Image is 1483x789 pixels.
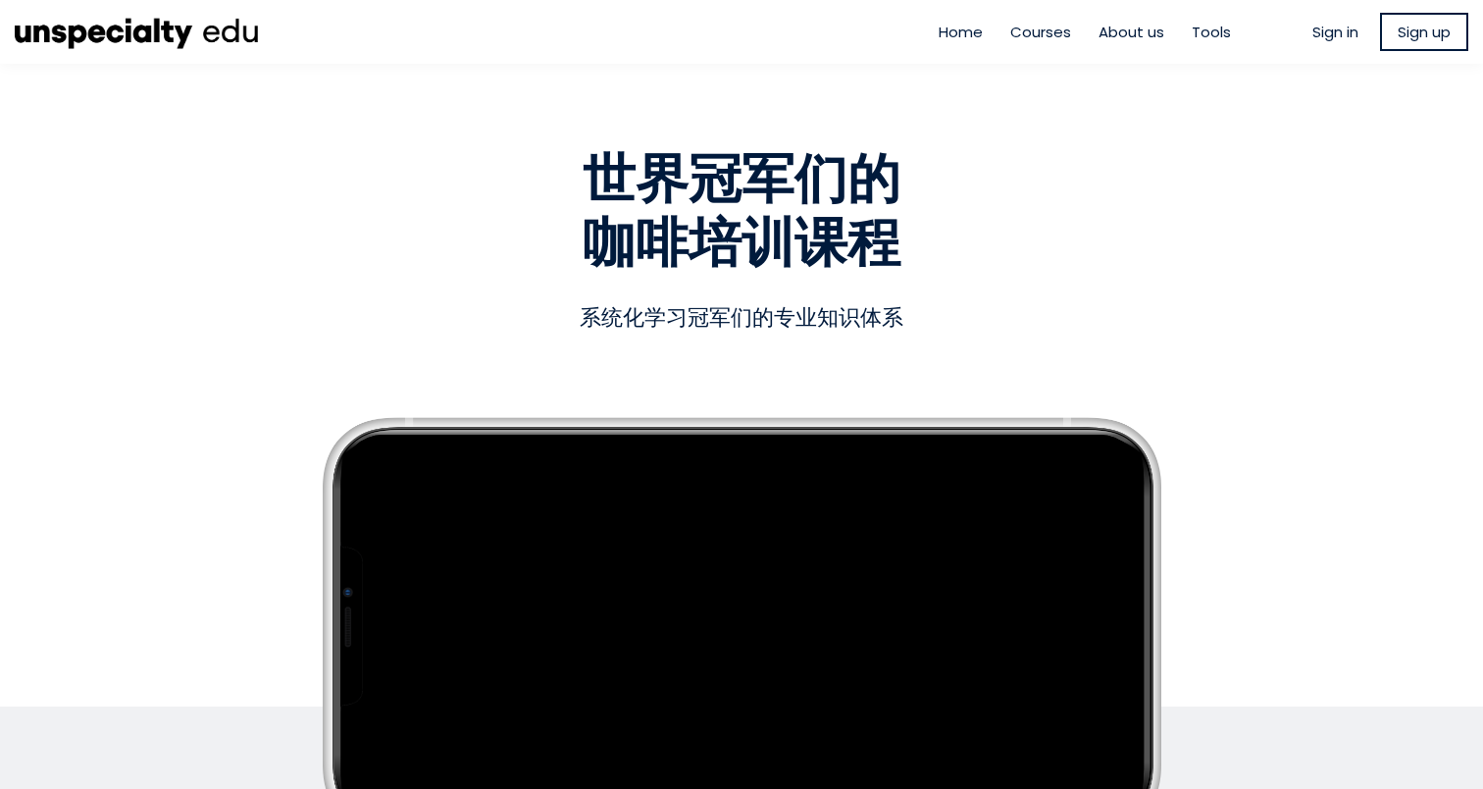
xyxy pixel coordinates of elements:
a: Sign up [1380,13,1468,51]
a: Tools [1192,21,1231,43]
a: Home [939,21,983,43]
h1: 世界冠军们的 咖啡培训课程 [182,147,1301,275]
a: Sign in [1312,21,1358,43]
a: Courses [1010,21,1071,43]
img: ec8cb47d53a36d742fcbd71bcb90b6e6.png [15,10,260,54]
a: About us [1099,21,1164,43]
div: 系统化学习冠军们的专业知识体系 [182,299,1301,336]
span: Sign up [1398,21,1451,43]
